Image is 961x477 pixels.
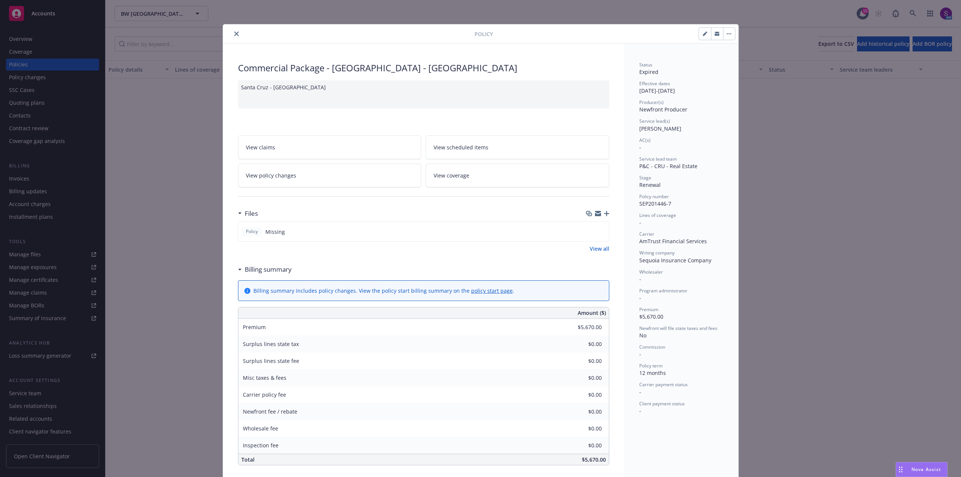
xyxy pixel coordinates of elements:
[238,164,422,187] a: View policy changes
[426,164,609,187] a: View coverage
[639,344,665,350] span: Commission
[639,163,697,170] span: P&C - CRU - Real Estate
[639,181,661,188] span: Renewal
[639,137,651,143] span: AC(s)
[243,374,286,381] span: Misc taxes & fees
[582,456,606,463] span: $5,670.00
[557,423,606,434] input: 0.00
[434,143,488,151] span: View scheduled items
[639,287,687,294] span: Program administrator
[243,408,297,415] span: Newfront fee / rebate
[639,325,717,331] span: Newfront will file state taxes and fees
[471,287,513,294] a: policy start page
[241,456,255,463] span: Total
[639,68,658,75] span: Expired
[639,80,670,87] span: Effective dates
[639,106,687,113] span: Newfront Producer
[639,269,663,275] span: Wholesaler
[557,372,606,384] input: 0.00
[244,228,259,235] span: Policy
[474,30,493,38] span: Policy
[238,80,609,108] div: Santa Cruz - [GEOGRAPHIC_DATA]
[911,466,941,472] span: Nova Assist
[639,125,681,132] span: [PERSON_NAME]
[557,389,606,400] input: 0.00
[639,118,670,124] span: Service lead(s)
[434,172,469,179] span: View coverage
[639,99,664,105] span: Producer(s)
[265,228,285,236] span: Missing
[639,294,641,301] span: -
[243,425,278,432] span: Wholesale fee
[578,309,606,317] span: Amount ($)
[238,265,292,274] div: Billing summary
[232,29,241,38] button: close
[243,391,286,398] span: Carrier policy fee
[243,324,266,331] span: Premium
[246,172,296,179] span: View policy changes
[557,440,606,451] input: 0.00
[243,340,299,348] span: Surplus lines state tax
[238,62,609,74] div: Commercial Package - [GEOGRAPHIC_DATA] - [GEOGRAPHIC_DATA]
[639,400,685,407] span: Client payment status
[896,462,947,477] button: Nova Assist
[253,287,514,295] div: Billing summary includes policy changes. View the policy start billing summary on the .
[639,407,641,414] span: -
[238,209,258,218] div: Files
[639,363,663,369] span: Policy term
[639,193,669,200] span: Policy number
[243,357,299,364] span: Surplus lines state fee
[246,143,275,151] span: View claims
[426,135,609,159] a: View scheduled items
[639,175,651,181] span: Stage
[639,369,666,376] span: 12 months
[557,406,606,417] input: 0.00
[639,238,707,245] span: AmTrust Financial Services
[896,462,905,477] div: Drag to move
[639,275,641,283] span: -
[639,313,663,320] span: $5,670.00
[639,381,688,388] span: Carrier payment status
[639,62,652,68] span: Status
[639,200,671,207] span: SEP201446-7
[639,219,641,226] span: -
[639,332,646,339] span: No
[557,339,606,350] input: 0.00
[639,250,675,256] span: Writing company
[238,135,422,159] a: View claims
[245,209,258,218] h3: Files
[639,231,654,237] span: Carrier
[639,144,641,151] span: -
[245,265,292,274] h3: Billing summary
[639,388,641,396] span: -
[639,257,711,264] span: Sequoia Insurance Company
[243,442,279,449] span: Inspection fee
[639,306,658,313] span: Premium
[639,80,723,95] div: [DATE] - [DATE]
[639,351,641,358] span: -
[557,355,606,367] input: 0.00
[639,212,676,218] span: Lines of coverage
[590,245,609,253] a: View all
[639,156,677,162] span: Service lead team
[557,322,606,333] input: 0.00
